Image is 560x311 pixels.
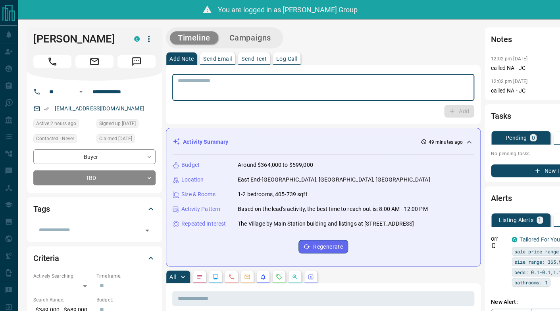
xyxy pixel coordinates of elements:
[491,236,507,243] p: Off
[238,176,430,184] p: East End-[GEOGRAPHIC_DATA], [GEOGRAPHIC_DATA], [GEOGRAPHIC_DATA]
[491,110,511,122] h2: Tasks
[76,87,86,97] button: Open
[531,135,535,141] p: 0
[169,274,176,280] p: All
[55,105,144,112] a: [EMAIL_ADDRESS][DOMAIN_NAME]
[181,220,226,228] p: Repeated Interest
[241,56,267,62] p: Send Text
[244,274,250,280] svg: Emails
[238,220,414,228] p: The Village by Main Station building and listings at [STREET_ADDRESS]
[520,236,560,243] a: Tailored For You
[33,272,92,280] p: Actively Searching:
[238,190,307,199] p: 1-2 bedrooms, 405-739 sqft
[33,249,156,268] div: Criteria
[238,161,313,169] p: Around $364,000 to $599,000
[33,149,156,164] div: Buyer
[491,79,527,84] p: 12:02 pm [DATE]
[96,119,156,130] div: Fri Mar 21 2025
[36,135,74,143] span: Contacted - Never
[173,135,474,149] div: Activity Summary49 minutes ago
[491,33,512,46] h2: Notes
[33,33,122,45] h1: [PERSON_NAME]
[228,274,235,280] svg: Calls
[142,225,153,236] button: Open
[298,240,348,253] button: Regenerate
[117,55,156,68] span: Message
[75,55,114,68] span: Email
[221,31,279,44] button: Campaigns
[36,120,76,127] span: Active 2 hours ago
[505,135,527,141] p: Pending
[538,217,541,223] p: 1
[491,56,527,62] p: 12:02 pm [DATE]
[170,31,218,44] button: Timeline
[260,274,266,280] svg: Listing Alerts
[134,36,140,42] div: condos.ca
[428,139,463,146] p: 49 minutes ago
[238,205,427,213] p: Based on the lead's activity, the best time to reach out is: 8:00 AM - 12:00 PM
[203,56,232,62] p: Send Email
[308,274,314,280] svg: Agent Actions
[96,272,156,280] p: Timeframe:
[218,6,358,14] span: You are logged in as [PERSON_NAME] Group
[196,274,203,280] svg: Notes
[212,274,219,280] svg: Lead Browsing Activity
[181,205,220,213] p: Activity Pattern
[33,252,59,265] h2: Criteria
[99,135,132,143] span: Claimed [DATE]
[183,138,228,146] p: Activity Summary
[292,274,298,280] svg: Opportunities
[276,56,297,62] p: Log Call
[33,119,92,130] div: Tue Aug 12 2025
[33,296,92,303] p: Search Range:
[512,237,517,242] div: condos.ca
[33,55,71,68] span: Call
[181,190,216,199] p: Size & Rooms
[276,274,282,280] svg: Requests
[491,192,512,205] h2: Alerts
[99,120,136,127] span: Signed up [DATE]
[96,134,156,145] div: Fri Mar 21 2025
[169,56,194,62] p: Add Note
[33,170,156,185] div: TBD
[181,176,204,184] p: Location
[44,106,49,112] svg: Email Verified
[499,217,533,223] p: Listing Alerts
[33,199,156,218] div: Tags
[33,203,50,215] h2: Tags
[96,296,156,303] p: Budget:
[491,243,496,248] svg: Push Notification Only
[181,161,200,169] p: Budget
[514,278,548,286] span: bathrooms: 1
